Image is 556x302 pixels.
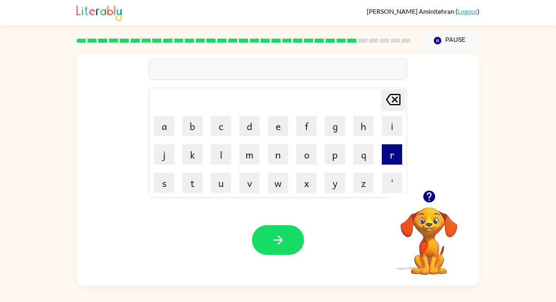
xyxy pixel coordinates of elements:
button: y [325,173,345,193]
button: t [182,173,203,193]
button: s [154,173,174,193]
button: q [353,144,374,165]
button: c [211,116,231,136]
button: a [154,116,174,136]
div: ( ) [367,7,479,15]
button: k [182,144,203,165]
img: Literably [77,3,122,21]
button: f [296,116,317,136]
button: l [211,144,231,165]
button: m [239,144,260,165]
button: o [296,144,317,165]
button: n [268,144,288,165]
button: p [325,144,345,165]
button: v [239,173,260,193]
button: g [325,116,345,136]
button: b [182,116,203,136]
button: x [296,173,317,193]
button: h [353,116,374,136]
span: [PERSON_NAME] Aminitehran [367,7,455,15]
button: ' [382,173,402,193]
button: w [268,173,288,193]
video: Your browser must support playing .mp4 files to use Literably. Please try using another browser. [388,195,470,276]
button: u [211,173,231,193]
button: i [382,116,402,136]
button: z [353,173,374,193]
button: d [239,116,260,136]
button: e [268,116,288,136]
button: j [154,144,174,165]
button: r [382,144,402,165]
button: Pause [420,31,479,50]
a: Logout [457,7,477,15]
